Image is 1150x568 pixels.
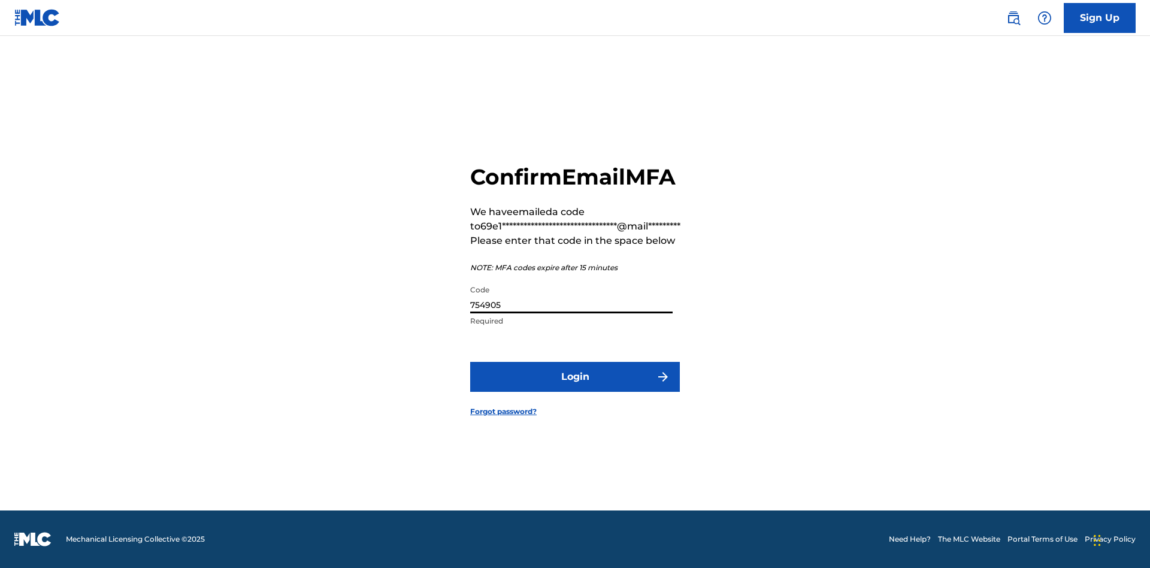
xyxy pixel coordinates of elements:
div: Help [1033,6,1057,30]
p: NOTE: MFA codes expire after 15 minutes [470,262,680,273]
button: Login [470,362,680,392]
img: MLC Logo [14,9,60,26]
img: search [1006,11,1021,25]
img: logo [14,532,52,546]
h2: Confirm Email MFA [470,164,680,191]
a: Privacy Policy [1085,534,1136,545]
a: Sign Up [1064,3,1136,33]
a: Public Search [1001,6,1025,30]
a: The MLC Website [938,534,1000,545]
img: help [1037,11,1052,25]
p: Please enter that code in the space below [470,234,680,248]
a: Portal Terms of Use [1007,534,1078,545]
a: Need Help? [889,534,931,545]
p: Required [470,316,673,327]
a: Forgot password? [470,406,537,417]
div: Drag [1094,522,1101,558]
img: f7272a7cc735f4ea7f67.svg [656,370,670,384]
span: Mechanical Licensing Collective © 2025 [66,534,205,545]
iframe: Chat Widget [1090,510,1150,568]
